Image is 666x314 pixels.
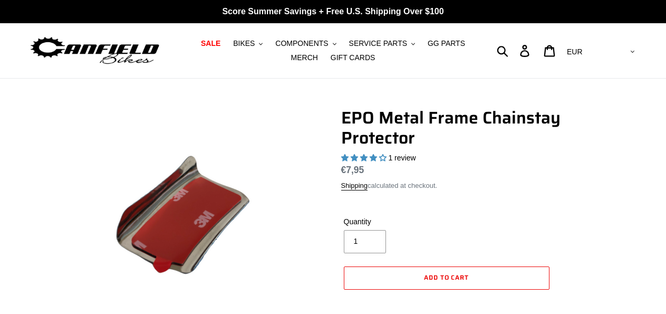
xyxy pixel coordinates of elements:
[270,36,341,51] button: COMPONENTS
[341,108,621,148] h1: EPO Metal Frame Chainstay Protector
[388,154,416,162] span: 1 review
[201,39,220,48] span: SALE
[344,36,420,51] button: SERVICE PARTS
[428,39,465,48] span: GG PARTS
[341,165,364,175] span: €7,95
[344,267,549,290] button: Add to cart
[275,39,328,48] span: COMPONENTS
[228,36,268,51] button: BIKES
[291,53,318,62] span: MERCH
[344,216,444,227] label: Quantity
[422,36,470,51] a: GG PARTS
[233,39,255,48] span: BIKES
[341,182,368,191] a: Shipping
[331,53,375,62] span: GIFT CARDS
[341,154,389,162] span: 4.00 stars
[286,51,323,65] a: MERCH
[29,34,161,68] img: Canfield Bikes
[424,272,469,282] span: Add to cart
[349,39,407,48] span: SERVICE PARTS
[196,36,226,51] a: SALE
[325,51,381,65] a: GIFT CARDS
[341,180,621,191] div: calculated at checkout.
